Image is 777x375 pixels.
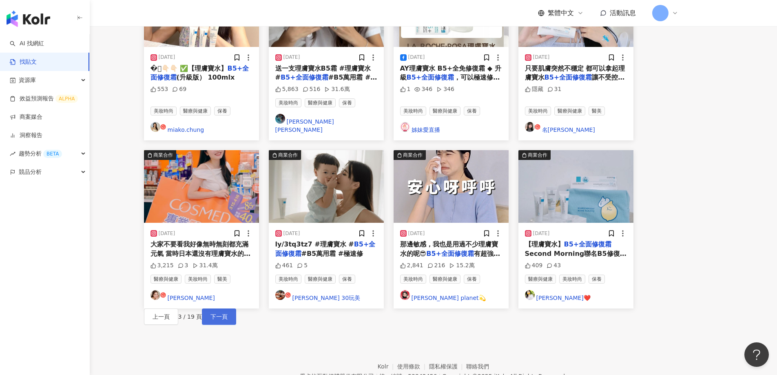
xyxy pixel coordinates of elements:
div: post-image商業合作 [394,150,509,223]
span: 3 / 19 頁 [178,313,202,320]
div: [DATE] [283,230,300,237]
span: 上一頁 [153,313,170,320]
div: post-image商業合作 [518,150,633,223]
span: 美妝時尚 [275,98,301,107]
a: KOL Avatar[PERSON_NAME] planet💫 [400,290,502,302]
div: 3 [178,262,188,270]
span: 有超強修復力來自三大厲害 [400,250,500,266]
a: 聯絡我們 [466,363,489,370]
a: 使用條款 [397,363,429,370]
img: post-image [144,150,259,223]
span: 美妝時尚 [400,275,426,284]
a: KOL Avatar名[PERSON_NAME] [525,122,627,134]
span: 活動訊息 [610,9,636,17]
span: 【理膚寶水】 [525,240,564,248]
span: (升級版） 100mlx [177,73,235,81]
span: AY理膚寶水 B5+全免修復霜 ◆ 升級 [400,64,501,81]
a: 找貼文 [10,58,37,66]
div: 346 [414,85,432,93]
div: 516 [303,85,321,93]
span: 醫療與健康 [554,107,585,115]
img: KOL Avatar [151,290,160,300]
span: 美妝時尚 [151,107,177,115]
span: 醫療與健康 [429,107,460,115]
a: 洞察報告 [10,131,42,140]
div: [DATE] [283,54,300,61]
img: KOL Avatar [275,290,285,300]
span: 醫療與健康 [305,275,336,284]
img: KOL Avatar [525,122,535,132]
div: 31 [547,85,562,93]
span: 保養 [589,275,605,284]
div: [DATE] [533,54,550,61]
span: �🏻👇🏻👇🏻 ✅【理膚寶水】 [151,64,228,72]
a: 效益預測報告ALPHA [10,95,78,103]
mark: B5+全面修復霜 [545,73,592,81]
img: post-image [394,150,509,223]
span: rise [10,151,15,157]
mark: B5+全面修復霜 [281,73,328,81]
div: [DATE] [408,230,425,237]
span: 醫療與健康 [525,275,556,284]
span: 送一支理膚寶水B5霜 #理膚寶水 # [275,64,371,81]
div: 409 [525,262,543,270]
div: 43 [547,262,561,270]
span: 醫療與健康 [151,275,182,284]
div: [DATE] [159,54,175,61]
a: KOL Avatar[PERSON_NAME]❤️ [525,290,627,302]
span: 下一頁 [210,313,228,320]
img: KOL Avatar [400,290,410,300]
img: logo [7,11,50,27]
div: 商業合作 [278,151,298,159]
span: 保養 [464,107,480,115]
span: ly/3tq3tz7 #理膚寶水 # [275,240,354,248]
div: post-image商業合作 [144,150,259,223]
span: 美妝時尚 [400,107,426,115]
mark: B5+全面修復霜 [275,240,376,257]
button: 下一頁 [202,308,236,325]
div: 2,841 [400,262,423,270]
span: 醫療與健康 [429,275,460,284]
span: 保養 [214,107,230,115]
span: 醫美 [589,107,605,115]
img: post-image [518,150,633,223]
a: KOL Avatar姊妹愛直播 [400,122,502,134]
a: 隱私權保護 [429,363,467,370]
span: 趨勢分析 [19,144,62,163]
span: 醫療與健康 [305,98,336,107]
span: 美妝時尚 [275,275,301,284]
img: KOL Avatar [275,114,285,124]
div: 31.6萬 [324,85,350,93]
mark: B5+全面修復霜 [426,250,474,257]
div: 隱藏 [525,85,543,93]
img: KOL Avatar [400,122,410,132]
div: post-image商業合作 [269,150,384,223]
span: 競品分析 [19,163,42,181]
span: 只要肌膚突然不穩定 都可以拿起理膚寶水 [525,64,625,81]
div: 553 [151,85,168,93]
span: 美妝時尚 [525,107,551,115]
div: 461 [275,262,293,270]
span: 資源庫 [19,71,36,89]
span: 那邊敏感，我也是用過不少理膚寶水的呢😎 [400,240,498,257]
a: KOL Avatar[PERSON_NAME] [151,290,252,302]
button: 上一頁 [144,308,178,325]
iframe: Help Scout Beacon - Open [744,342,769,367]
span: 美妝時尚 [559,275,585,284]
div: 商業合作 [403,151,423,159]
img: KOL Avatar [151,122,160,132]
div: [DATE] [159,230,175,237]
div: 5,863 [275,85,299,93]
div: 346 [436,85,454,93]
div: [DATE] [408,54,425,61]
div: 3,215 [151,262,174,270]
a: 商案媒合 [10,113,42,121]
img: KOL Avatar [525,290,535,300]
span: 保養 [464,275,480,284]
span: 美妝時尚 [185,275,211,284]
div: 216 [427,262,445,270]
mark: B5+全面修復霜 [151,64,249,81]
a: searchAI 找網紅 [10,40,44,48]
div: 1 [400,85,411,93]
div: [DATE] [533,230,550,237]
